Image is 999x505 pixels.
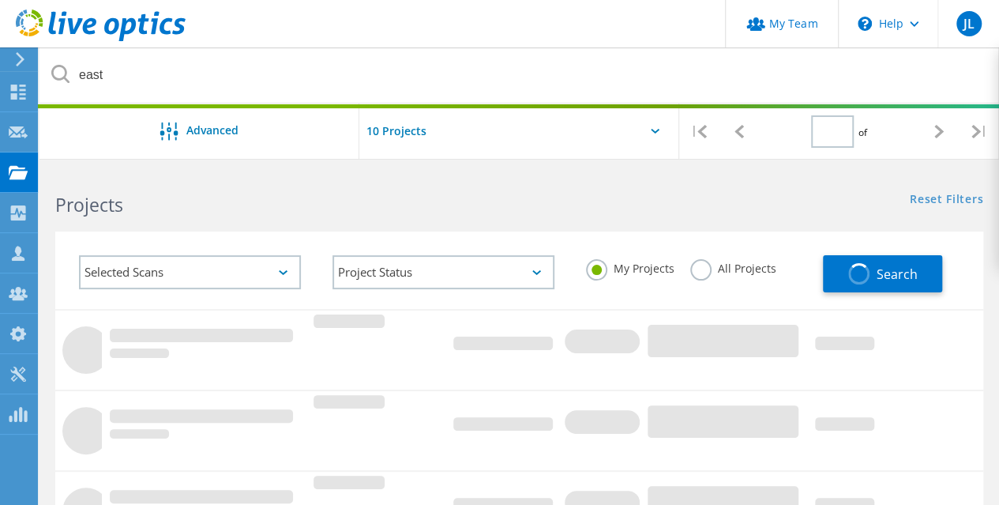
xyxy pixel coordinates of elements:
[823,255,942,292] button: Search
[876,266,917,283] span: Search
[186,125,238,136] span: Advanced
[55,192,123,217] b: Projects
[963,17,974,30] span: JL
[910,194,983,207] a: Reset Filters
[79,255,301,289] div: Selected Scans
[332,255,554,289] div: Project Status
[16,33,186,44] a: Live Optics Dashboard
[858,126,866,139] span: of
[586,259,674,274] label: My Projects
[959,104,999,160] div: |
[858,17,872,31] svg: \n
[690,259,776,274] label: All Projects
[679,104,719,160] div: |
